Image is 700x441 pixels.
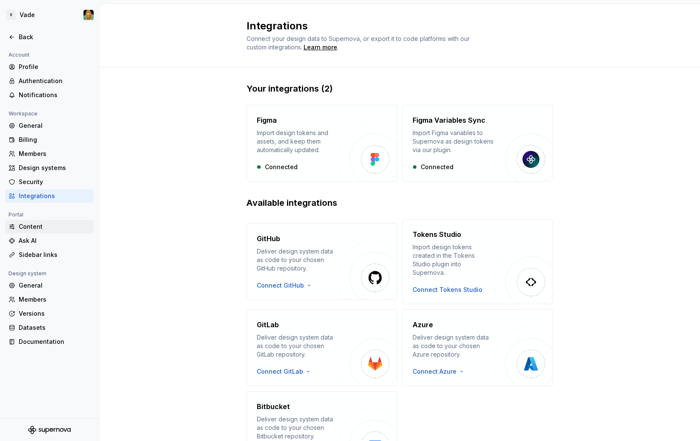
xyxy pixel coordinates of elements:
[247,219,397,304] button: GitHubDeliver design system data as code to your chosen GitHub repository.Connect GitHub
[413,243,493,277] div: Import design tokens created in the Tokens Studio plugin into Supernova.
[5,74,94,88] a: Authentication
[257,281,316,290] button: Connect GitHub
[247,35,471,51] span: Connect your design data to Supernova, or export it to code platforms with our custom integrations.
[20,11,35,19] div: Vade
[5,268,50,279] div: Design system
[5,133,94,147] a: Billing
[5,119,94,133] a: General
[5,30,94,44] a: Back
[413,367,456,376] span: Connect Azure
[302,44,339,51] span: .
[5,161,94,175] a: Design systems
[5,50,33,60] div: Account
[19,164,90,172] div: Design systems
[19,135,90,144] div: Billing
[413,285,482,294] button: Connect Tokens Studio
[19,33,90,41] div: Back
[5,335,94,349] a: Documentation
[257,401,290,412] h4: Bitbucket
[19,222,90,231] div: Content
[413,129,493,154] div: Import Figma variables to Supernova as design tokens via our plugin.
[257,333,338,359] div: Deliver design system data as code to your chosen GitLab repository.
[257,233,280,244] h4: GitHub
[257,115,277,125] h4: Figma
[413,115,485,125] h4: Figma Variables Sync
[5,220,94,233] a: Content
[19,150,90,158] div: Members
[5,321,94,334] a: Datasets
[413,333,493,359] div: Deliver design system data as code to your chosen Azure repository.
[5,189,94,203] a: Integrations
[19,309,90,318] div: Versions
[5,88,94,102] a: Notifications
[402,105,553,182] button: Figma Variables SyncImport Figma variables to Supernova as design tokens via our plugin.Connected
[19,192,90,200] div: Integrations
[5,210,27,220] div: Portal
[19,323,90,332] div: Datasets
[402,309,553,386] button: AzureDeliver design system data as code to your chosen Azure repository.Connect Azure
[5,175,94,189] a: Security
[19,63,90,71] div: Profile
[257,367,315,376] button: Connect GitLab
[19,281,90,290] div: General
[19,77,90,85] div: Authentication
[19,337,90,346] div: Documentation
[19,236,90,245] div: Ask AI
[5,307,94,320] a: Versions
[257,367,303,376] span: Connect GitLab
[247,19,543,33] h2: Integrations
[5,60,94,74] a: Profile
[402,219,553,304] button: Tokens StudioImport design tokens created in the Tokens Studio plugin into Supernova.Connect Toke...
[19,121,90,130] div: General
[257,281,304,290] span: Connect GitHub
[413,367,468,376] button: Connect Azure
[247,309,397,386] button: GitLabDeliver design system data as code to your chosen GitLab repository.Connect GitLab
[247,197,553,209] h2: Available integrations
[19,178,90,186] div: Security
[304,43,337,52] a: Learn more
[19,251,90,259] div: Sidebar links
[247,105,397,182] button: FigmaImport design tokens and assets, and keep them automatically updated.Connected
[257,129,338,154] div: Import design tokens and assets, and keep them automatically updated.
[257,415,338,441] div: Deliver design system data as code to your chosen Bitbucket repository.
[83,10,94,20] img: Paul Humez
[6,10,16,20] div: V
[247,83,553,95] h2: Your integrations (2)
[19,91,90,99] div: Notifications
[2,6,97,24] button: VVadePaul Humez
[28,426,71,434] svg: Supernova Logo
[5,147,94,161] a: Members
[257,247,338,273] div: Deliver design system data as code to your chosen GitHub repository.
[5,109,41,119] div: Workspace
[5,293,94,306] a: Members
[413,320,433,330] h4: Azure
[413,229,461,239] h4: Tokens Studio
[19,295,90,304] div: Members
[257,320,279,330] h4: GitLab
[5,248,94,262] a: Sidebar links
[5,234,94,248] a: Ask AI
[5,279,94,292] a: General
